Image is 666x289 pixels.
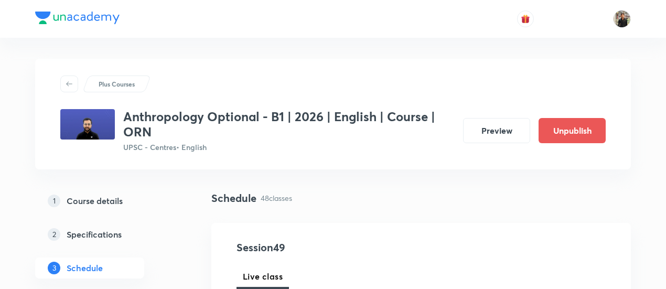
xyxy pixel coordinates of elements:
button: avatar [517,10,534,27]
p: 2 [48,228,60,241]
p: Plus Courses [99,79,135,89]
a: 2Specifications [35,224,178,245]
img: Yudhishthir [613,10,631,28]
h4: Schedule [211,190,256,206]
img: avatar [521,14,530,24]
span: Live class [243,270,283,283]
a: Company Logo [35,12,120,27]
p: UPSC - Centres • English [123,142,455,153]
p: 1 [48,195,60,207]
h3: Anthropology Optional - B1 | 2026 | English | Course | ORN [123,109,455,140]
button: Preview [463,118,530,143]
img: 3fc044005997469aba647dd5ec3ced0c.jpg [60,109,115,140]
a: 1Course details [35,190,178,211]
h5: Course details [67,195,123,207]
button: Unpublish [539,118,606,143]
img: Company Logo [35,12,120,24]
p: 3 [48,262,60,274]
h4: Session 49 [237,240,428,255]
p: 48 classes [261,192,292,204]
h5: Specifications [67,228,122,241]
h5: Schedule [67,262,103,274]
